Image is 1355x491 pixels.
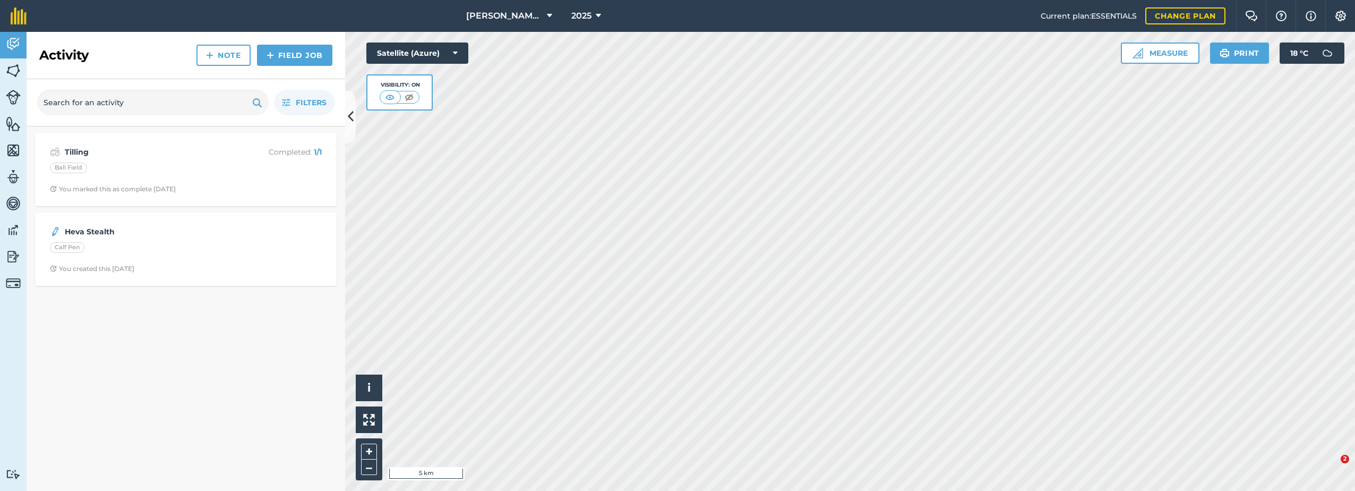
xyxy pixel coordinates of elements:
button: Print [1210,43,1270,64]
iframe: Intercom live chat [1319,455,1344,480]
img: svg+xml;base64,PD94bWwgdmVyc2lvbj0iMS4wIiBlbmNvZGluZz0idXRmLTgiPz4KPCEtLSBHZW5lcmF0b3I6IEFkb2JlIE... [50,225,61,238]
button: Measure [1121,43,1199,64]
img: Ruler icon [1133,48,1143,58]
span: Current plan : ESSENTIALS [1041,10,1137,22]
img: svg+xml;base64,PHN2ZyB4bWxucz0iaHR0cDovL3d3dy53My5vcmcvMjAwMC9zdmciIHdpZHRoPSIxOSIgaGVpZ2h0PSIyNC... [252,96,262,109]
img: svg+xml;base64,PHN2ZyB4bWxucz0iaHR0cDovL3d3dy53My5vcmcvMjAwMC9zdmciIHdpZHRoPSI1NiIgaGVpZ2h0PSI2MC... [6,63,21,79]
a: Heva StealthCalf PenClock with arrow pointing clockwiseYou created this [DATE] [41,219,330,280]
span: 2025 [571,10,591,22]
img: Clock with arrow pointing clockwise [50,265,57,272]
strong: Tilling [65,146,233,158]
a: Change plan [1145,7,1225,24]
img: svg+xml;base64,PD94bWwgdmVyc2lvbj0iMS4wIiBlbmNvZGluZz0idXRmLTgiPz4KPCEtLSBHZW5lcmF0b3I6IEFkb2JlIE... [6,36,21,52]
img: svg+xml;base64,PD94bWwgdmVyc2lvbj0iMS4wIiBlbmNvZGluZz0idXRmLTgiPz4KPCEtLSBHZW5lcmF0b3I6IEFkb2JlIE... [6,222,21,238]
button: Filters [274,90,335,115]
img: Clock with arrow pointing clockwise [50,185,57,192]
img: svg+xml;base64,PD94bWwgdmVyc2lvbj0iMS4wIiBlbmNvZGluZz0idXRmLTgiPz4KPCEtLSBHZW5lcmF0b3I6IEFkb2JlIE... [6,196,21,211]
img: svg+xml;base64,PHN2ZyB4bWxucz0iaHR0cDovL3d3dy53My5vcmcvMjAwMC9zdmciIHdpZHRoPSIxNyIgaGVpZ2h0PSIxNy... [1306,10,1316,22]
button: Satellite (Azure) [366,43,468,64]
img: svg+xml;base64,PD94bWwgdmVyc2lvbj0iMS4wIiBlbmNvZGluZz0idXRmLTgiPz4KPCEtLSBHZW5lcmF0b3I6IEFkb2JlIE... [1317,43,1338,64]
img: svg+xml;base64,PD94bWwgdmVyc2lvbj0iMS4wIiBlbmNvZGluZz0idXRmLTgiPz4KPCEtLSBHZW5lcmF0b3I6IEFkb2JlIE... [6,249,21,265]
img: fieldmargin Logo [11,7,27,24]
span: 2 [1341,455,1349,463]
a: Field Job [257,45,332,66]
img: svg+xml;base64,PHN2ZyB4bWxucz0iaHR0cDovL3d3dy53My5vcmcvMjAwMC9zdmciIHdpZHRoPSIxOSIgaGVpZ2h0PSIyNC... [1220,47,1230,60]
strong: 1 / 1 [314,147,322,157]
img: svg+xml;base64,PHN2ZyB4bWxucz0iaHR0cDovL3d3dy53My5vcmcvMjAwMC9zdmciIHdpZHRoPSI1MCIgaGVpZ2h0PSI0MC... [402,92,416,103]
strong: Heva Stealth [65,226,233,238]
span: i [367,381,371,394]
img: svg+xml;base64,PHN2ZyB4bWxucz0iaHR0cDovL3d3dy53My5vcmcvMjAwMC9zdmciIHdpZHRoPSIxNCIgaGVpZ2h0PSIyNC... [267,49,274,62]
img: A question mark icon [1275,11,1288,21]
div: You marked this as complete [DATE] [50,185,176,193]
button: i [356,375,382,401]
img: Two speech bubbles overlapping with the left bubble in the forefront [1245,11,1258,21]
img: svg+xml;base64,PD94bWwgdmVyc2lvbj0iMS4wIiBlbmNvZGluZz0idXRmLTgiPz4KPCEtLSBHZW5lcmF0b3I6IEFkb2JlIE... [6,169,21,185]
span: [PERSON_NAME] Farm Life [466,10,543,22]
div: You created this [DATE] [50,265,134,273]
a: Note [196,45,251,66]
img: A cog icon [1334,11,1347,21]
button: 18 °C [1280,43,1344,64]
img: Four arrows, one pointing top left, one top right, one bottom right and the last bottom left [363,414,375,426]
img: svg+xml;base64,PD94bWwgdmVyc2lvbj0iMS4wIiBlbmNvZGluZz0idXRmLTgiPz4KPCEtLSBHZW5lcmF0b3I6IEFkb2JlIE... [6,90,21,105]
img: svg+xml;base64,PHN2ZyB4bWxucz0iaHR0cDovL3d3dy53My5vcmcvMjAwMC9zdmciIHdpZHRoPSI1NiIgaGVpZ2h0PSI2MC... [6,142,21,158]
h2: Activity [39,47,89,64]
img: svg+xml;base64,PD94bWwgdmVyc2lvbj0iMS4wIiBlbmNvZGluZz0idXRmLTgiPz4KPCEtLSBHZW5lcmF0b3I6IEFkb2JlIE... [50,146,60,158]
img: svg+xml;base64,PD94bWwgdmVyc2lvbj0iMS4wIiBlbmNvZGluZz0idXRmLTgiPz4KPCEtLSBHZW5lcmF0b3I6IEFkb2JlIE... [6,469,21,479]
input: Search for an activity [37,90,269,115]
p: Completed : [237,146,322,158]
span: Filters [296,97,327,108]
span: 18 ° C [1290,43,1308,64]
div: Calf Pen [50,242,84,253]
button: + [361,444,377,460]
div: Visibility: On [380,81,420,89]
a: TillingCompleted: 1/1Ball FieldClock with arrow pointing clockwiseYou marked this as complete [DATE] [41,139,330,200]
img: svg+xml;base64,PD94bWwgdmVyc2lvbj0iMS4wIiBlbmNvZGluZz0idXRmLTgiPz4KPCEtLSBHZW5lcmF0b3I6IEFkb2JlIE... [6,276,21,291]
div: Ball Field [50,163,87,173]
img: svg+xml;base64,PHN2ZyB4bWxucz0iaHR0cDovL3d3dy53My5vcmcvMjAwMC9zdmciIHdpZHRoPSI1NiIgaGVpZ2h0PSI2MC... [6,116,21,132]
img: svg+xml;base64,PHN2ZyB4bWxucz0iaHR0cDovL3d3dy53My5vcmcvMjAwMC9zdmciIHdpZHRoPSIxNCIgaGVpZ2h0PSIyNC... [206,49,213,62]
button: – [361,460,377,475]
img: svg+xml;base64,PHN2ZyB4bWxucz0iaHR0cDovL3d3dy53My5vcmcvMjAwMC9zdmciIHdpZHRoPSI1MCIgaGVpZ2h0PSI0MC... [383,92,397,103]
